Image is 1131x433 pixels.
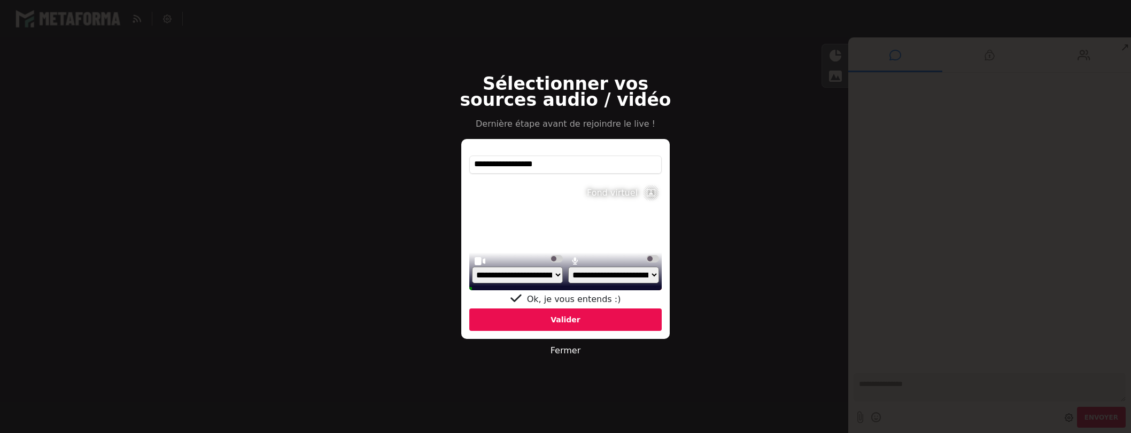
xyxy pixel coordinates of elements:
[587,187,638,199] div: Fond virtuel
[456,76,675,108] h2: Sélectionner vos sources audio / vidéo
[456,118,675,130] p: Dernière étape avant de rejoindre le live !
[527,294,621,304] span: Ok, je vous entends :)
[469,308,662,331] div: Valider
[551,345,580,355] a: Fermer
